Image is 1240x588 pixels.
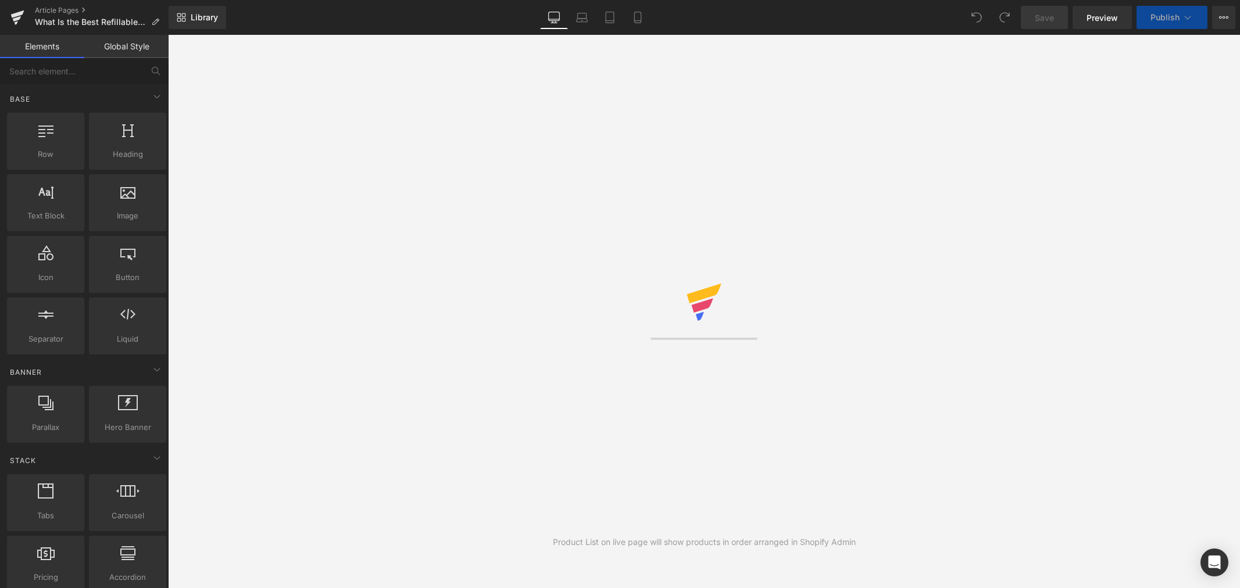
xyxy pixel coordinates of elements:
[596,6,624,29] a: Tablet
[84,35,169,58] a: Global Style
[993,6,1016,29] button: Redo
[10,148,81,160] span: Row
[1150,13,1180,22] span: Publish
[553,536,856,548] div: Product List on live page will show products in order arranged in Shopify Admin
[169,6,226,29] a: New Library
[92,421,163,433] span: Hero Banner
[92,571,163,583] span: Accordion
[568,6,596,29] a: Laptop
[1212,6,1235,29] button: More
[92,510,163,522] span: Carousel
[9,94,31,105] span: Base
[10,510,81,522] span: Tabs
[92,210,163,222] span: Image
[92,148,163,160] span: Heading
[965,6,988,29] button: Undo
[540,6,568,29] a: Desktop
[9,367,43,378] span: Banner
[1137,6,1207,29] button: Publish
[10,333,81,345] span: Separator
[10,571,81,583] span: Pricing
[1035,12,1054,24] span: Save
[92,271,163,284] span: Button
[9,455,37,466] span: Stack
[92,333,163,345] span: Liquid
[10,421,81,433] span: Parallax
[35,6,169,15] a: Article Pages
[1200,548,1228,576] div: Open Intercom Messenger
[35,17,146,27] span: What Is the Best Refillable Vape Pod Kit for Everyday Use?
[10,271,81,284] span: Icon
[624,6,652,29] a: Mobile
[191,12,218,23] span: Library
[1087,12,1118,24] span: Preview
[10,210,81,222] span: Text Block
[1073,6,1132,29] a: Preview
